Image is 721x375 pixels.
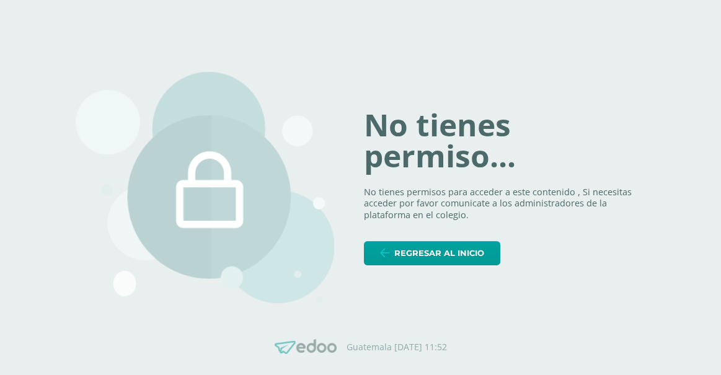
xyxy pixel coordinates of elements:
a: Regresar al inicio [364,241,500,265]
h1: No tienes permiso... [364,110,645,171]
span: Regresar al inicio [394,242,484,265]
img: 403.png [76,72,335,304]
p: Guatemala [DATE] 11:52 [347,342,447,353]
img: Edoo [275,339,337,355]
p: No tienes permisos para acceder a este contenido , Si necesitas acceder por favor comunicate a lo... [364,187,645,221]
